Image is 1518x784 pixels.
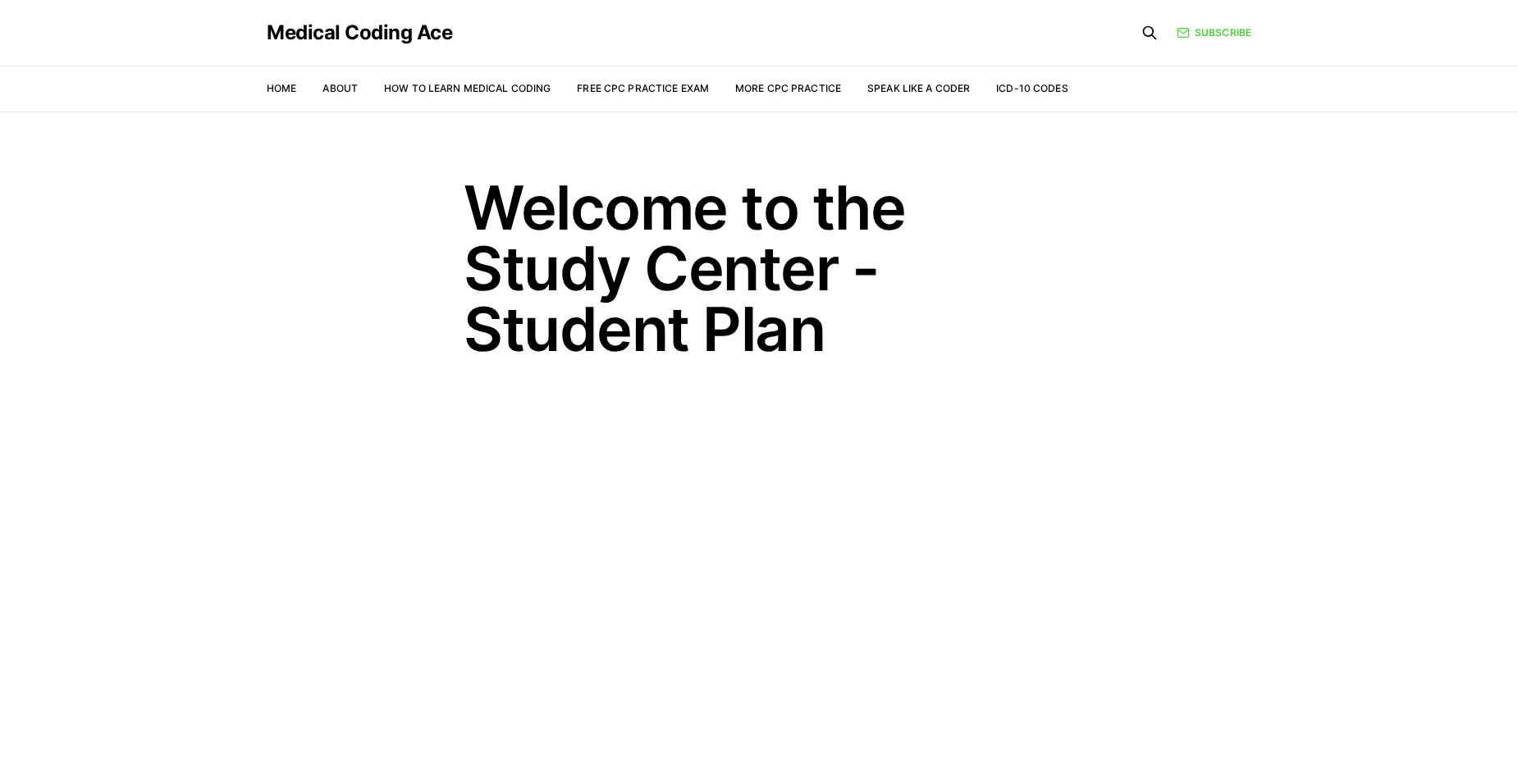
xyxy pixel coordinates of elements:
[384,82,551,94] a: How to Learn Medical Coding
[464,177,1054,359] h1: Welcome to the Study Center - Student Plan
[577,82,709,94] a: Free CPC Practice Exam
[267,23,452,43] a: Medical Coding Ace
[1177,25,1251,40] a: Subscribe
[322,82,358,94] a: About
[996,82,1068,94] a: ICD-10 Codes
[735,82,841,94] a: More CPC Practice
[867,82,970,94] a: Speak Like a Coder
[267,82,296,94] a: Home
